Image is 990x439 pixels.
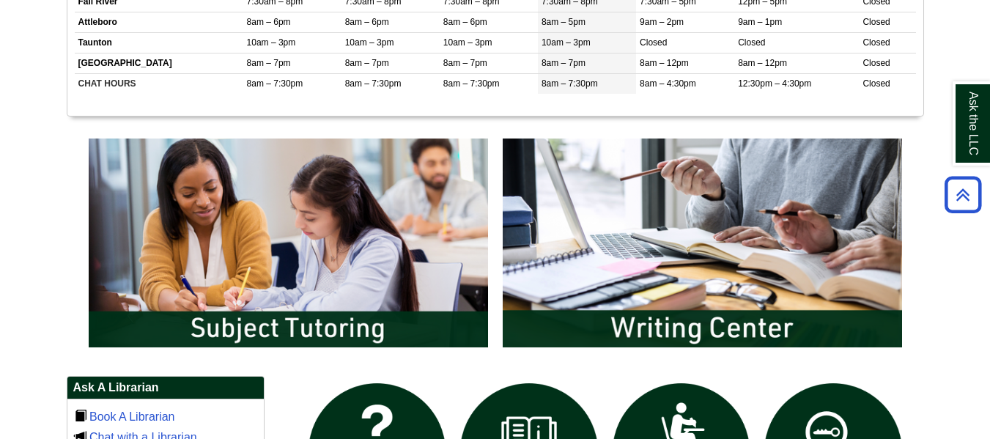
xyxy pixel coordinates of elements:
a: Book A Librarian [89,410,175,423]
span: 10am – 3pm [247,37,296,48]
span: 8am – 7pm [542,58,585,68]
h2: Ask A Librarian [67,377,264,399]
span: Closed [862,78,890,89]
span: 10am – 3pm [443,37,492,48]
span: 8am – 7:30pm [443,78,500,89]
span: 8am – 6pm [443,17,487,27]
span: 10am – 3pm [542,37,591,48]
span: Closed [862,17,890,27]
span: Closed [862,58,890,68]
a: Back to Top [939,185,986,204]
td: Taunton [75,32,243,53]
td: Attleboro [75,12,243,32]
span: 8am – 7:30pm [247,78,303,89]
span: 8am – 5pm [542,17,585,27]
span: Closed [640,37,667,48]
span: Closed [862,37,890,48]
td: [GEOGRAPHIC_DATA] [75,54,243,74]
span: 9am – 1pm [738,17,782,27]
span: 8am – 7:30pm [345,78,402,89]
span: 8am – 12pm [738,58,787,68]
span: 8am – 7pm [247,58,291,68]
span: 8am – 7:30pm [542,78,598,89]
span: 8am – 12pm [640,58,689,68]
span: 8am – 6pm [247,17,291,27]
div: slideshow [81,131,909,361]
img: Subject Tutoring Information [81,131,495,354]
span: 12:30pm – 4:30pm [738,78,811,89]
span: 8am – 7pm [345,58,389,68]
img: Writing Center Information [495,131,909,354]
span: 8am – 4:30pm [640,78,696,89]
span: 8am – 7pm [443,58,487,68]
span: 10am – 3pm [345,37,394,48]
span: 8am – 6pm [345,17,389,27]
td: CHAT HOURS [75,74,243,95]
span: 9am – 2pm [640,17,684,27]
span: Closed [738,37,765,48]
